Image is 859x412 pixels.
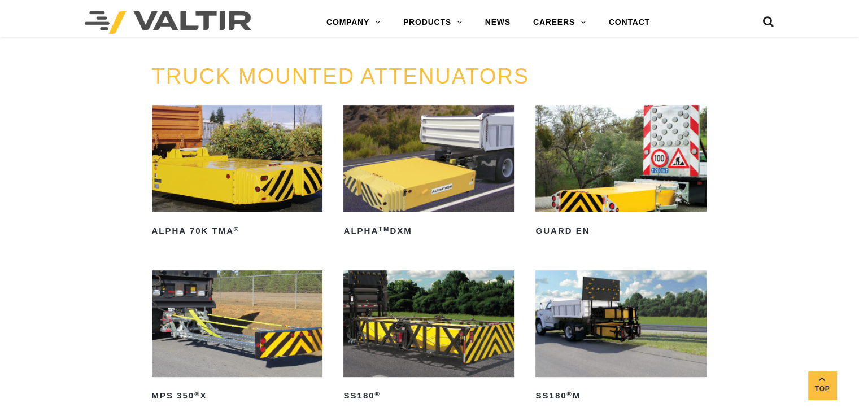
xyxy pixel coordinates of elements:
sup: ® [194,391,200,397]
a: NEWS [474,11,522,34]
h2: ALPHA 70K TMA [152,222,323,240]
a: Top [808,371,836,400]
a: PRODUCTS [392,11,474,34]
a: COMPANY [315,11,392,34]
h2: ALPHA DXM [343,222,514,240]
img: Valtir [85,11,251,34]
a: TRUCK MOUNTED ATTENUATORS [152,64,530,88]
a: ALPHA 70K TMA® [152,105,323,240]
sup: TM [378,226,390,233]
a: MPS 350®X [152,270,323,405]
sup: ® [375,391,381,397]
h2: GUARD EN [535,222,707,240]
a: SS180®M [535,270,707,405]
span: Top [808,383,836,396]
h2: SS180 [343,387,514,405]
sup: ® [234,226,239,233]
h2: SS180 M [535,387,707,405]
a: CONTACT [598,11,661,34]
h2: MPS 350 X [152,387,323,405]
a: ALPHATMDXM [343,105,514,240]
a: GUARD EN [535,105,707,240]
a: CAREERS [522,11,598,34]
sup: ® [566,391,572,397]
a: SS180® [343,270,514,405]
